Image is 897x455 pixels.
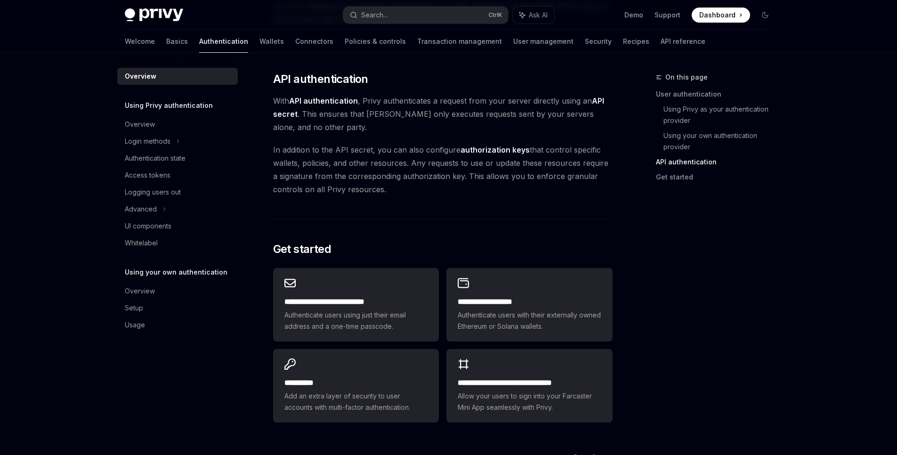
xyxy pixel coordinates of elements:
span: Authenticate users with their externally owned Ethereum or Solana wallets. [458,309,601,332]
img: dark logo [125,8,183,22]
a: Demo [624,10,643,20]
a: Using your own authentication provider [663,128,780,154]
a: User management [513,30,574,53]
a: **** *****Add an extra layer of security to user accounts with multi-factor authentication. [273,349,439,422]
div: Overview [125,285,155,297]
a: Setup [117,300,238,317]
a: Security [585,30,612,53]
button: Toggle dark mode [758,8,773,23]
div: Setup [125,302,143,314]
strong: API authentication [289,96,358,106]
div: Advanced [125,203,157,215]
a: Dashboard [692,8,750,23]
span: Ctrl K [488,11,502,19]
span: Dashboard [699,10,735,20]
div: Usage [125,319,145,331]
span: Get started [273,242,331,257]
h5: Using your own authentication [125,267,227,278]
button: Ask AI [513,7,554,24]
span: On this page [665,72,708,83]
a: API reference [661,30,705,53]
a: Authentication state [117,150,238,167]
div: Login methods [125,136,170,147]
div: Search... [361,9,388,21]
div: Overview [125,71,156,82]
a: Policies & controls [345,30,406,53]
span: With , Privy authenticates a request from your server directly using an . This ensures that [PERS... [273,94,613,134]
a: Wallets [259,30,284,53]
h5: Using Privy authentication [125,100,213,111]
a: Access tokens [117,167,238,184]
div: Whitelabel [125,237,158,249]
strong: authorization keys [461,145,530,154]
span: In addition to the API secret, you can also configure that control specific wallets, policies, an... [273,143,613,196]
a: User authentication [656,87,780,102]
div: Access tokens [125,170,170,181]
span: Add an extra layer of security to user accounts with multi-factor authentication. [284,390,428,413]
span: Allow your users to sign into your Farcaster Mini App seamlessly with Privy. [458,390,601,413]
div: Logging users out [125,187,181,198]
a: API authentication [656,154,780,170]
a: Using Privy as your authentication provider [663,102,780,128]
a: Overview [117,116,238,133]
a: Basics [166,30,188,53]
a: Recipes [623,30,649,53]
a: Overview [117,283,238,300]
a: Whitelabel [117,235,238,252]
a: Welcome [125,30,155,53]
div: Authentication state [125,153,186,164]
div: UI components [125,220,171,232]
a: **** **** **** ****Authenticate users with their externally owned Ethereum or Solana wallets. [446,268,612,341]
a: Get started [656,170,780,185]
a: Authentication [199,30,248,53]
a: Overview [117,68,238,85]
a: UI components [117,218,238,235]
div: Overview [125,119,155,130]
span: Ask AI [529,10,548,20]
span: API authentication [273,72,368,87]
a: Logging users out [117,184,238,201]
a: Support [655,10,680,20]
a: Usage [117,317,238,333]
button: Search...CtrlK [343,7,508,24]
a: Connectors [295,30,333,53]
span: Authenticate users using just their email address and a one-time passcode. [284,309,428,332]
a: Transaction management [417,30,502,53]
